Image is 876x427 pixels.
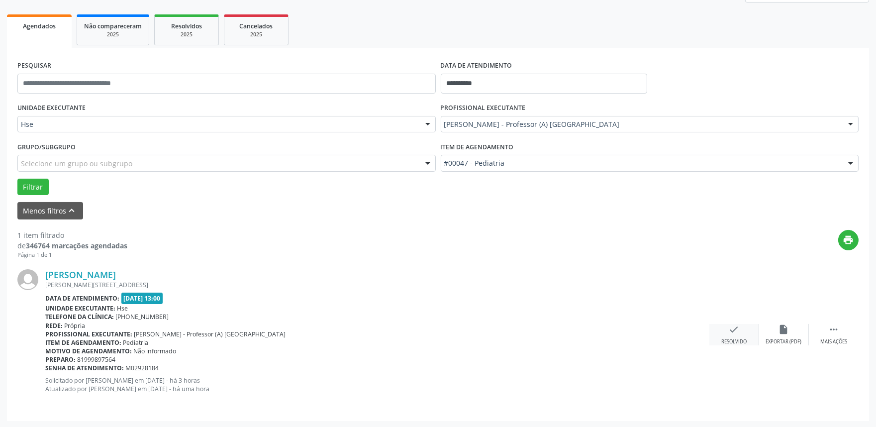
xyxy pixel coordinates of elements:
[117,304,128,313] span: Hse
[17,202,83,219] button: Menos filtroskeyboard_arrow_up
[17,230,127,240] div: 1 item filtrado
[45,269,116,280] a: [PERSON_NAME]
[441,101,526,116] label: PROFISSIONAL EXECUTANTE
[78,355,116,364] span: 81999897564
[17,139,76,155] label: Grupo/Subgrupo
[45,376,709,393] p: Solicitado por [PERSON_NAME] em [DATE] - há 3 horas Atualizado por [PERSON_NAME] em [DATE] - há u...
[45,313,114,321] b: Telefone da clínica:
[45,364,124,372] b: Senha de atendimento:
[45,321,63,330] b: Rede:
[67,205,78,216] i: keyboard_arrow_up
[123,338,149,347] span: Pediatria
[231,31,281,38] div: 2025
[721,338,747,345] div: Resolvido
[820,338,847,345] div: Mais ações
[17,101,86,116] label: UNIDADE EXECUTANTE
[843,234,854,245] i: print
[45,294,119,303] b: Data de atendimento:
[121,293,163,304] span: [DATE] 13:00
[729,324,740,335] i: check
[17,179,49,196] button: Filtrar
[779,324,789,335] i: insert_drive_file
[65,321,86,330] span: Própria
[84,22,142,30] span: Não compareceram
[134,330,286,338] span: [PERSON_NAME] - Professor (A) [GEOGRAPHIC_DATA]
[84,31,142,38] div: 2025
[116,313,169,321] span: [PHONE_NUMBER]
[45,281,709,289] div: [PERSON_NAME][STREET_ADDRESS]
[162,31,211,38] div: 2025
[441,139,514,155] label: Item de agendamento
[17,251,127,259] div: Página 1 de 1
[21,119,415,129] span: Hse
[444,158,839,168] span: #00047 - Pediatria
[45,330,132,338] b: Profissional executante:
[21,158,132,169] span: Selecione um grupo ou subgrupo
[45,338,121,347] b: Item de agendamento:
[441,58,512,74] label: DATA DE ATENDIMENTO
[828,324,839,335] i: 
[45,355,76,364] b: Preparo:
[45,304,115,313] b: Unidade executante:
[766,338,802,345] div: Exportar (PDF)
[17,58,51,74] label: PESQUISAR
[240,22,273,30] span: Cancelados
[126,364,159,372] span: M02928184
[23,22,56,30] span: Agendados
[45,347,132,355] b: Motivo de agendamento:
[171,22,202,30] span: Resolvidos
[838,230,859,250] button: print
[17,240,127,251] div: de
[444,119,839,129] span: [PERSON_NAME] - Professor (A) [GEOGRAPHIC_DATA]
[26,241,127,250] strong: 346764 marcações agendadas
[17,269,38,290] img: img
[134,347,177,355] span: Não informado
